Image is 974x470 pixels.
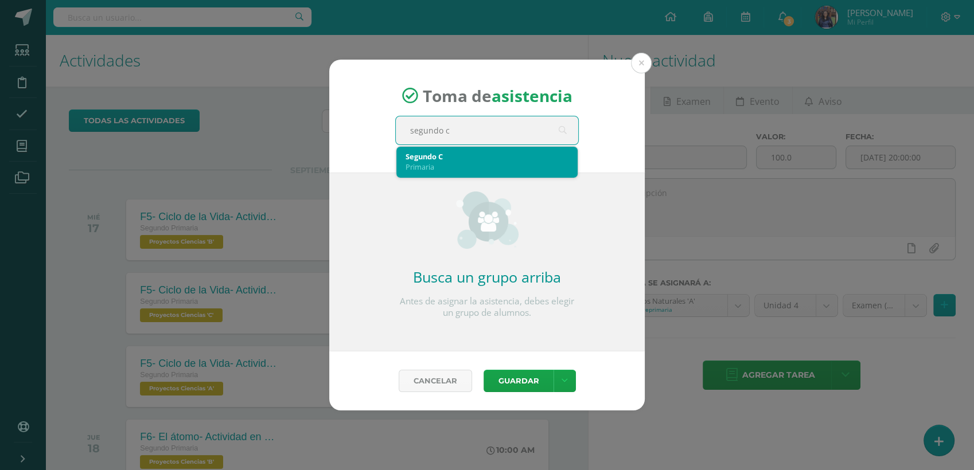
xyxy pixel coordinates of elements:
[406,162,568,172] div: Primaria
[484,370,554,392] button: Guardar
[395,267,579,287] h2: Busca un grupo arriba
[399,370,472,392] a: Cancelar
[456,191,519,249] img: groups_small.png
[406,151,568,162] div: Segundo C
[395,296,579,319] p: Antes de asignar la asistencia, debes elegir un grupo de alumnos.
[396,116,578,144] input: Busca un grado o sección aquí...
[492,85,572,107] strong: asistencia
[631,53,652,73] button: Close (Esc)
[423,85,572,107] span: Toma de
